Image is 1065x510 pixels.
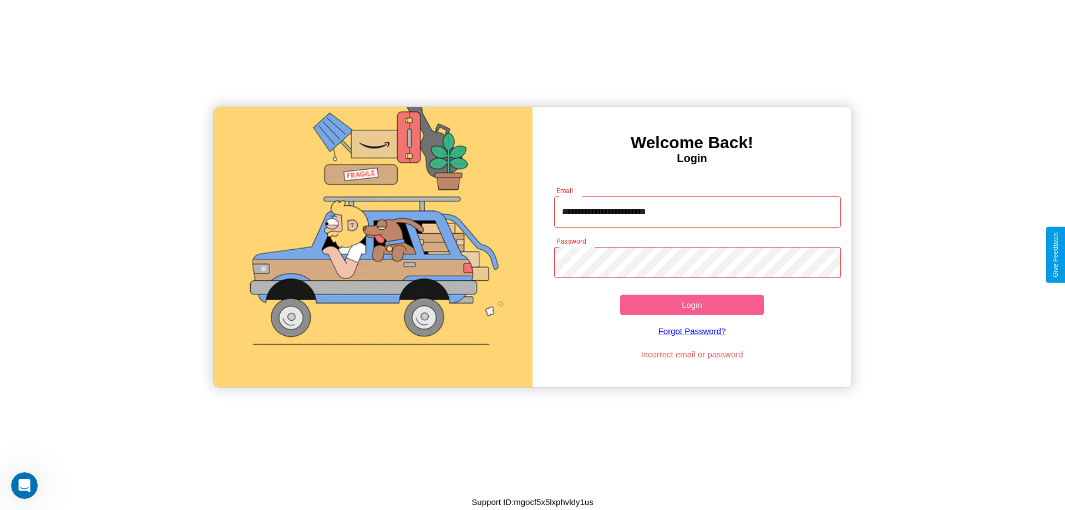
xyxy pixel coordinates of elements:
h3: Welcome Back! [532,133,851,152]
button: Login [620,295,764,315]
p: Support ID: mgocf5x5lxphvldy1us [471,494,593,509]
p: Incorrect email or password [549,347,836,362]
label: Password [556,236,586,246]
div: Give Feedback [1052,233,1059,277]
h4: Login [532,152,851,165]
label: Email [556,186,574,195]
img: gif [214,107,532,387]
iframe: Intercom live chat [11,472,38,499]
a: Forgot Password? [549,315,836,347]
